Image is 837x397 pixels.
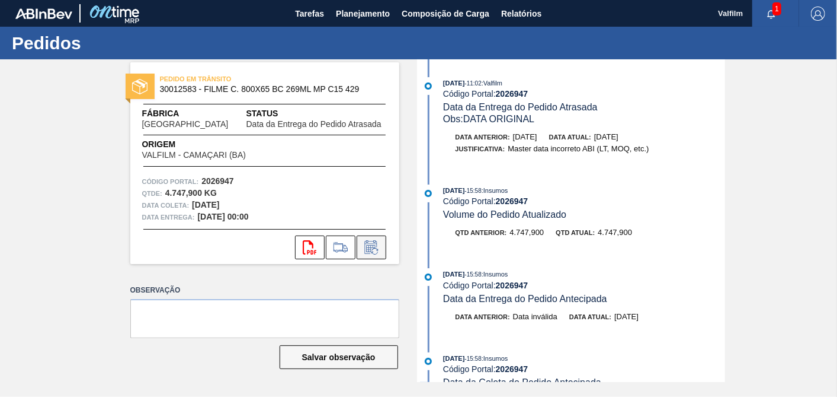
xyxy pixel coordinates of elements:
span: [DATE] [443,271,464,278]
span: [DATE] [513,132,537,141]
span: : Insumos [482,271,508,278]
span: : Valfilm [482,80,502,87]
span: Data coleta: [142,199,190,211]
img: Logout [811,7,825,21]
span: [DATE] [443,355,464,362]
span: 4.747,900 [598,228,632,237]
span: VALFILM - CAMAÇARI (BA) [142,151,246,160]
span: - 15:58 [465,271,482,278]
span: Data atual: [549,134,591,141]
span: Qtde : [142,188,162,199]
span: Composição de Carga [402,7,489,21]
span: Data da Coleta do Pedido Antecipada [443,377,601,388]
strong: [DATE] 00:00 [198,212,249,221]
strong: 2026947 [496,364,528,374]
strong: 2026947 [496,89,528,99]
span: Data atual: [569,313,611,320]
strong: [DATE] [192,200,219,209]
span: Status [246,107,387,120]
img: atual [425,274,432,281]
span: [DATE] [594,132,618,141]
span: Código Portal: [142,176,199,188]
span: : Insumos [482,355,508,362]
span: Obs: DATA ORIGINAL [443,114,534,124]
img: TNhmsLtSVTkK8tSr43FrP2fwEKptu5GPRR3wAAAABJRU5ErkJggg== [15,8,72,19]
button: Notificações [752,5,790,22]
strong: 2026947 [496,196,528,206]
div: Código Portal: [443,281,724,290]
div: Código Portal: [443,89,724,99]
span: Data da Entrega do Pedido Atrasada [246,120,381,129]
span: [DATE] [614,312,639,321]
span: Planejamento [336,7,390,21]
span: - 15:58 [465,355,482,362]
img: atual [425,190,432,197]
span: Qtd anterior: [456,229,507,236]
span: 4.747,900 [509,228,544,237]
span: Data anterior: [456,313,510,320]
div: Código Portal: [443,196,724,206]
span: Origem [142,138,280,151]
img: atual [425,82,432,90]
span: : Insumos [482,187,508,194]
span: Justificativa: [456,145,505,153]
span: [GEOGRAPHIC_DATA] [142,120,229,129]
strong: 2026947 [496,281,528,290]
span: Data inválida [513,312,557,321]
div: Ir para Composição de Carga [326,236,355,259]
span: - 11:02 [465,80,482,87]
span: Data da Entrega do Pedido Atrasada [443,102,598,112]
span: Data entrega: [142,211,195,223]
span: Tarefas [295,7,324,21]
span: Qtd atual: [556,229,595,236]
span: PEDIDO EM TRÂNSITO [160,73,326,85]
span: Data da Entrega do Pedido Antecipada [443,294,607,304]
label: Observação [130,282,399,299]
span: 1 [772,2,781,15]
span: Fábrica [142,107,246,120]
img: atual [425,358,432,365]
span: Data anterior: [456,134,510,141]
div: Código Portal: [443,364,724,374]
span: - 15:58 [465,188,482,194]
strong: 4.747,900 KG [165,188,217,198]
div: Abrir arquivo PDF [295,236,325,259]
span: [DATE] [443,80,464,87]
span: Master data incorreto ABI (LT, MOQ, etc.) [508,144,649,153]
span: [DATE] [443,187,464,194]
div: Informar alteração no pedido [357,236,386,259]
span: 30012583 - FILME C. 800X65 BC 269ML MP C15 429 [160,85,375,94]
button: Salvar observação [280,345,398,369]
h1: Pedidos [12,36,222,50]
strong: 2026947 [201,176,234,186]
img: status [132,79,147,94]
span: Volume do Pedido Atualizado [443,209,566,220]
span: Relatórios [501,7,541,21]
